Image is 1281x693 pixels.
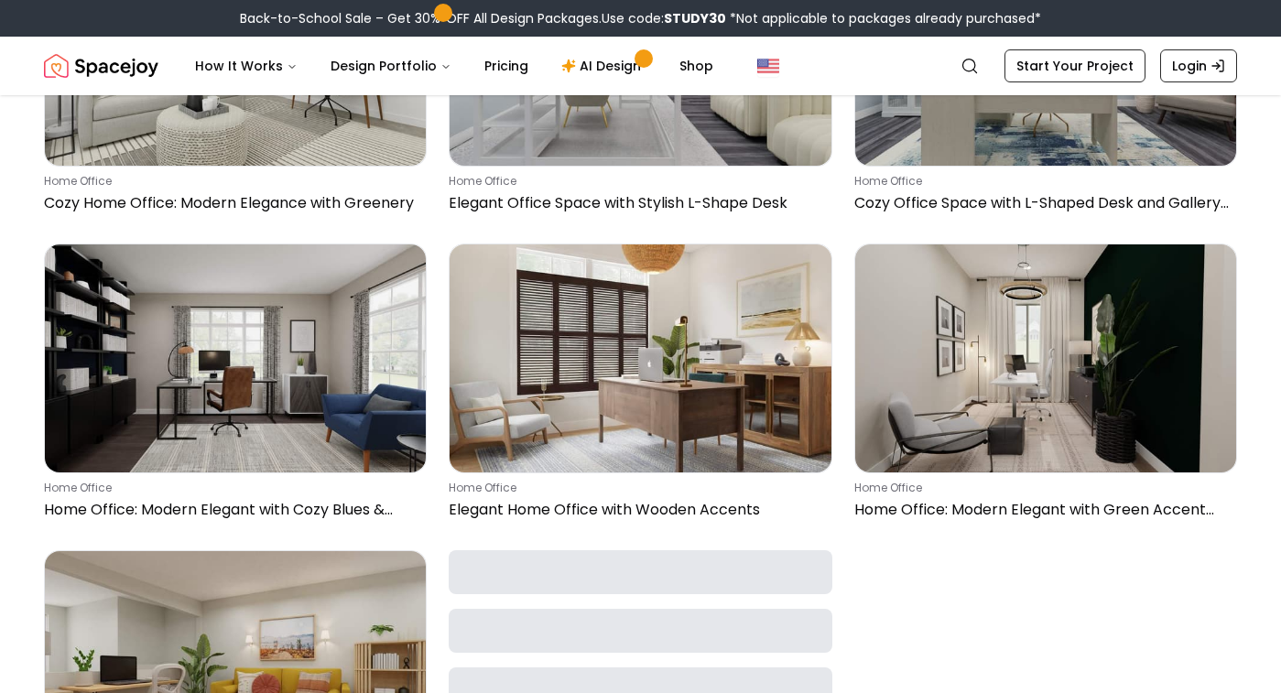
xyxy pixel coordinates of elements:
[726,9,1041,27] span: *Not applicable to packages already purchased*
[180,48,312,84] button: How It Works
[240,9,1041,27] div: Back-to-School Sale – Get 30% OFF All Design Packages.
[316,48,466,84] button: Design Portfolio
[449,499,824,521] p: Elegant Home Office with Wooden Accents
[1004,49,1145,82] a: Start Your Project
[45,244,426,473] img: Home Office: Modern Elegant with Cozy Blues & Greys
[44,174,419,189] p: home office
[44,48,158,84] img: Spacejoy Logo
[1160,49,1237,82] a: Login
[44,481,419,495] p: home office
[44,37,1237,95] nav: Global
[449,244,831,529] a: Elegant Home Office with Wooden Accentshome officeElegant Home Office with Wooden Accents
[855,244,1236,473] img: Home Office: Modern Elegant with Green Accent Wall
[180,48,728,84] nav: Main
[449,481,824,495] p: home office
[449,174,824,189] p: home office
[449,192,824,214] p: Elegant Office Space with Stylish L-Shape Desk
[547,48,661,84] a: AI Design
[854,192,1230,214] p: Cozy Office Space with L-Shaped Desk and Gallery Wall
[664,9,726,27] b: STUDY30
[757,55,779,77] img: United States
[450,244,830,473] img: Elegant Home Office with Wooden Accents
[854,481,1230,495] p: home office
[470,48,543,84] a: Pricing
[602,9,726,27] span: Use code:
[44,48,158,84] a: Spacejoy
[44,244,427,529] a: Home Office: Modern Elegant with Cozy Blues & Greyshome officeHome Office: Modern Elegant with Co...
[854,244,1237,529] a: Home Office: Modern Elegant with Green Accent Wallhome officeHome Office: Modern Elegant with Gre...
[854,174,1230,189] p: home office
[665,48,728,84] a: Shop
[854,499,1230,521] p: Home Office: Modern Elegant with Green Accent Wall
[44,192,419,214] p: Cozy Home Office: Modern Elegance with Greenery
[44,499,419,521] p: Home Office: Modern Elegant with Cozy Blues & Greys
